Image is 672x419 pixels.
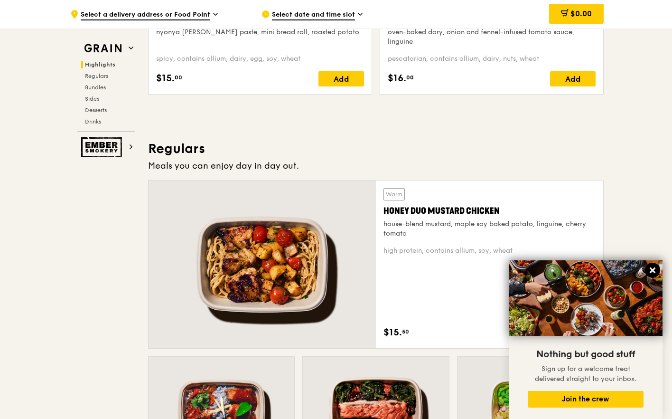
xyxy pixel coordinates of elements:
h3: Regulars [148,140,604,157]
div: spicy, contains allium, dairy, egg, soy, wheat [156,54,364,64]
div: house-blend mustard, maple soy baked potato, linguine, cherry tomato [383,219,596,238]
span: Highlights [85,61,115,68]
span: $16. [388,71,406,86]
span: Sign up for a welcome treat delivered straight to your inbox. [535,365,636,383]
img: Ember Smokery web logo [81,137,125,157]
div: Meals you can enjoy day in day out. [148,159,604,172]
div: pescatarian, contains allium, dairy, nuts, wheat [388,54,596,64]
span: $15. [383,325,402,340]
span: $0.00 [570,9,592,18]
span: $15. [156,71,175,86]
img: DSC07876-Edit02-Large.jpeg [509,260,663,336]
button: Join the crew [528,391,644,408]
span: Drinks [85,118,101,125]
div: Warm [383,188,405,200]
div: high protein, contains allium, soy, wheat [383,246,596,256]
div: Add [318,71,364,86]
span: Regulars [85,73,108,79]
div: oven-baked dory, onion and fennel-infused tomato sauce, linguine [388,28,596,47]
span: Nothing but good stuff [536,349,635,360]
img: Grain web logo [81,40,125,57]
span: 50 [402,328,409,335]
div: Honey Duo Mustard Chicken [383,204,596,218]
span: Desserts [85,107,107,114]
span: 00 [175,74,182,81]
span: 00 [406,74,414,81]
button: Close [645,263,660,278]
div: Add [550,71,596,86]
span: Bundles [85,84,106,91]
span: Select date and time slot [272,10,355,20]
span: Select a delivery address or Food Point [81,10,210,20]
span: Sides [85,95,99,102]
div: nyonya [PERSON_NAME] paste, mini bread roll, roasted potato [156,28,364,37]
